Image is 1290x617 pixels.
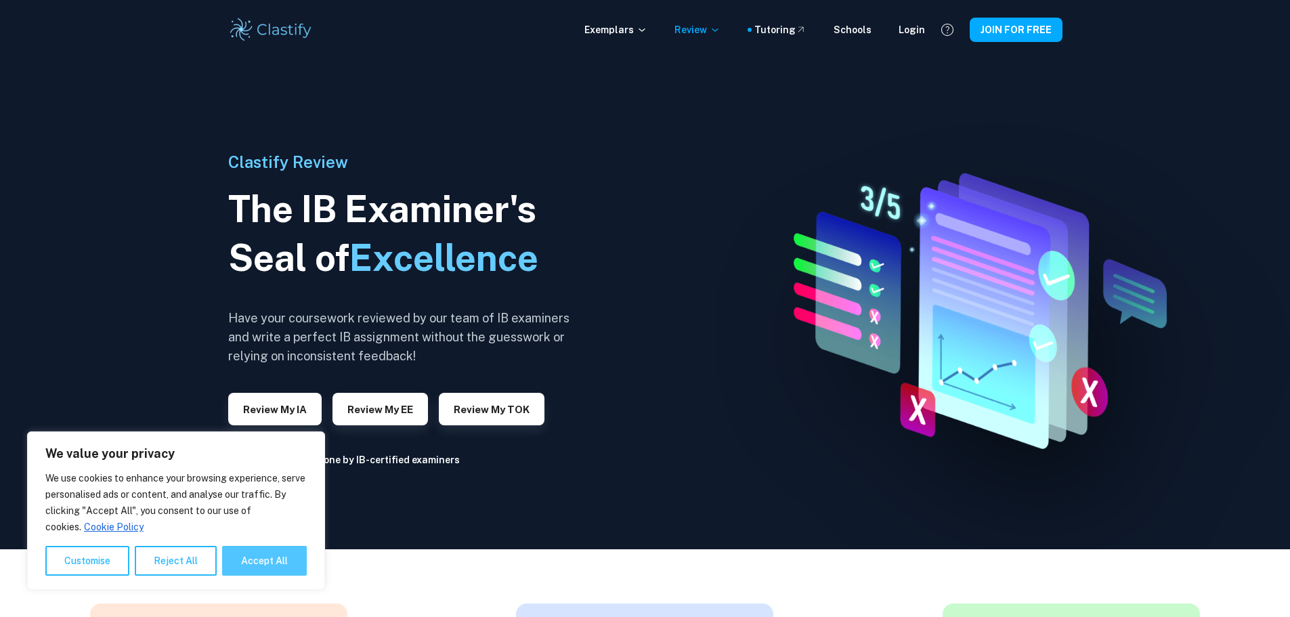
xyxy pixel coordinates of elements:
[439,393,544,425] button: Review my TOK
[83,521,144,533] a: Cookie Policy
[674,22,721,37] p: Review
[349,236,538,279] span: Excellence
[332,393,428,425] button: Review my EE
[135,546,217,576] button: Reject All
[27,431,325,590] div: We value your privacy
[228,393,322,425] button: Review my IA
[936,18,959,41] button: Help and Feedback
[45,470,307,535] p: We use cookies to enhance your browsing experience, serve personalised ads or content, and analys...
[834,22,872,37] a: Schools
[247,454,460,465] a: All reviews are done by IB-certified examiners
[228,150,580,174] h6: Clastify Review
[584,22,647,37] p: Exemplars
[758,161,1187,456] img: IA Review hero
[970,18,1062,42] button: JOIN FOR FREE
[222,546,307,576] button: Accept All
[228,309,580,366] h6: Have your coursework reviewed by our team of IB examiners and write a perfect IB assignment witho...
[754,22,807,37] a: Tutoring
[45,546,129,576] button: Customise
[228,185,580,282] h1: The IB Examiner's Seal of
[45,446,307,462] p: We value your privacy
[899,22,925,37] a: Login
[228,16,314,43] img: Clastify logo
